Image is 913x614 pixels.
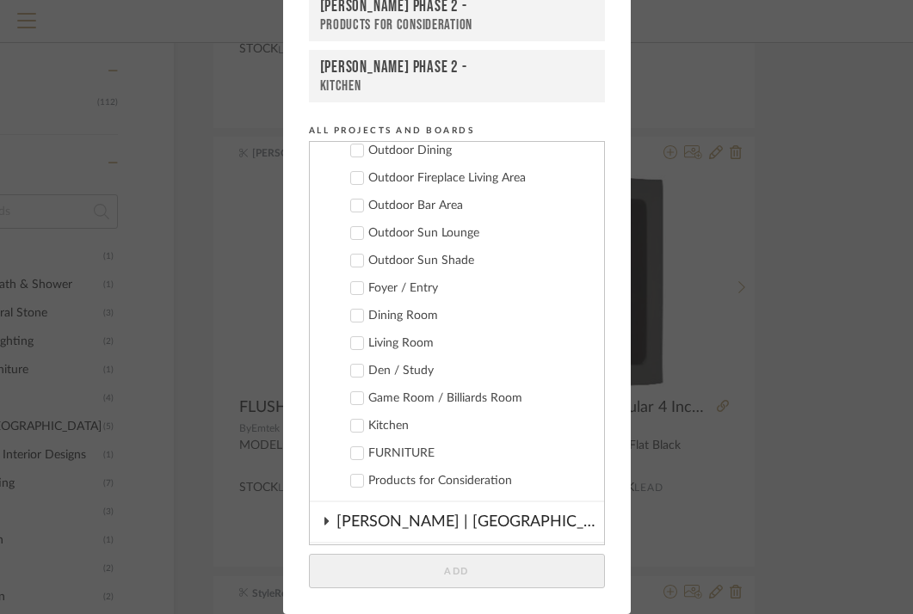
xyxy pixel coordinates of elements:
[320,58,594,77] div: [PERSON_NAME] PHASE 2 -
[368,171,590,186] div: Outdoor Fireplace Living Area
[368,391,590,406] div: Game Room / Billiards Room
[368,281,590,296] div: Foyer / Entry
[336,502,604,542] div: [PERSON_NAME] | [GEOGRAPHIC_DATA]
[368,199,590,213] div: Outdoor Bar Area
[368,446,590,461] div: FURNITURE
[368,144,590,158] div: Outdoor Dining
[368,254,590,268] div: Outdoor Sun Shade
[309,123,605,138] div: All Projects and Boards
[309,554,605,589] button: Add
[368,336,590,351] div: Living Room
[320,16,594,34] div: Products for Consideration
[368,226,590,241] div: Outdoor Sun Lounge
[368,474,590,488] div: Products for Consideration
[368,419,590,433] div: Kitchen
[320,77,594,95] div: Kitchen
[368,309,590,323] div: Dining Room
[336,543,604,583] div: [PERSON_NAME] PHASE 2
[368,364,590,378] div: Den / Study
